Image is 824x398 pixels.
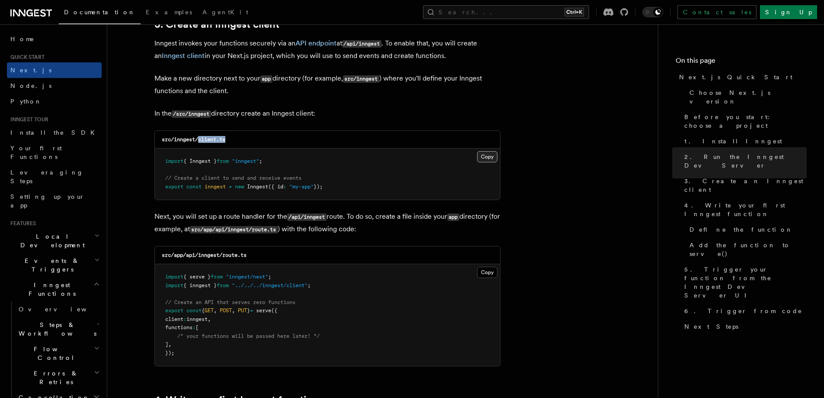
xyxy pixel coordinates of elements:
button: Flow Control [15,341,102,366]
span: from [217,158,229,164]
a: API endpoint [295,39,337,47]
span: 2. Run the Inngest Dev Server [684,152,807,170]
span: ; [268,274,271,280]
span: PUT [238,307,247,314]
span: functions [165,324,192,330]
button: Search...Ctrl+K [423,5,589,19]
p: Inngest invokes your functions securely via an at . To enable that, you will create an in your Ne... [154,37,500,62]
a: Contact sales [677,5,757,19]
span: "my-app" [289,184,314,190]
span: ({ [271,307,277,314]
span: Install the SDK [10,129,100,136]
span: Before you start: choose a project [684,113,807,130]
span: [ [196,324,199,330]
code: src/inngest/client.ts [162,136,225,142]
span: const [186,184,202,190]
span: Examples [146,9,192,16]
button: Copy [477,151,497,162]
a: 2. Run the Inngest Dev Server [681,149,807,173]
span: from [217,282,229,288]
a: Leveraging Steps [7,165,102,189]
span: Local Development [7,232,94,249]
span: , [214,307,217,314]
span: Node.js [10,82,51,89]
code: app [260,75,273,83]
span: = [250,307,253,314]
span: import [165,158,183,164]
code: src/app/api/inngest/route.ts [190,226,278,233]
span: Define the function [689,225,793,234]
code: /src/inngest [172,110,211,118]
span: Flow Control [15,345,94,362]
span: Events & Triggers [7,256,94,274]
h4: On this page [676,55,807,69]
span: ; [259,158,262,164]
a: Documentation [59,3,141,24]
span: }); [165,350,174,356]
span: Inngest [247,184,268,190]
code: /api/inngest [342,40,382,48]
a: 5. Trigger your function from the Inngest Dev Server UI [681,262,807,303]
span: Next.js Quick Start [679,73,792,81]
button: Copy [477,267,497,278]
span: GET [205,307,214,314]
span: export [165,307,183,314]
a: Define the function [686,222,807,237]
span: // Create an API that serves zero functions [165,299,295,305]
span: 3. Create an Inngest client [684,177,807,194]
a: Sign Up [760,5,817,19]
a: Install the SDK [7,125,102,140]
span: } [247,307,250,314]
span: { serve } [183,274,211,280]
button: Errors & Retries [15,366,102,390]
a: Setting up your app [7,189,102,213]
span: { Inngest } [183,158,217,164]
span: Features [7,220,36,227]
a: Next Steps [681,319,807,334]
span: ] [165,341,168,347]
span: : [192,324,196,330]
code: app [447,214,459,221]
span: Leveraging Steps [10,169,83,184]
a: 4. Write your first Inngest function [681,197,807,222]
a: 1. Install Inngest [681,133,807,149]
p: In the directory create an Inngest client: [154,107,500,120]
span: Errors & Retries [15,369,94,386]
button: Inngest Functions [7,277,102,301]
code: src/inngest [343,75,379,83]
button: Events & Triggers [7,253,102,277]
span: 6. Trigger from code [684,307,802,315]
span: Next.js [10,67,51,74]
span: = [229,184,232,190]
span: Add the function to serve() [689,241,807,258]
a: Next.js Quick Start [676,69,807,85]
span: "inngest" [232,158,259,164]
span: 1. Install Inngest [684,137,782,146]
span: Overview [19,306,108,313]
code: src/app/api/inngest/route.ts [162,252,247,258]
span: Quick start [7,54,45,61]
button: Toggle dark mode [642,7,663,17]
span: }); [314,184,323,190]
a: Node.js [7,78,102,94]
a: 6. Trigger from code [681,303,807,319]
span: client [165,316,183,322]
span: ; [308,282,311,288]
span: "inngest/next" [226,274,268,280]
span: import [165,274,183,280]
span: , [168,341,171,347]
span: : [283,184,286,190]
span: import [165,282,183,288]
a: Add the function to serve() [686,237,807,262]
span: Inngest Functions [7,281,93,298]
span: ({ id [268,184,283,190]
span: , [208,316,211,322]
p: Make a new directory next to your directory (for example, ) where you'll define your Inngest func... [154,72,500,97]
span: export [165,184,183,190]
span: 5. Trigger your function from the Inngest Dev Server UI [684,265,807,300]
span: Python [10,98,42,105]
a: AgentKit [197,3,253,23]
span: inngest [186,316,208,322]
code: /api/inngest [287,214,327,221]
span: Next Steps [684,322,738,331]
